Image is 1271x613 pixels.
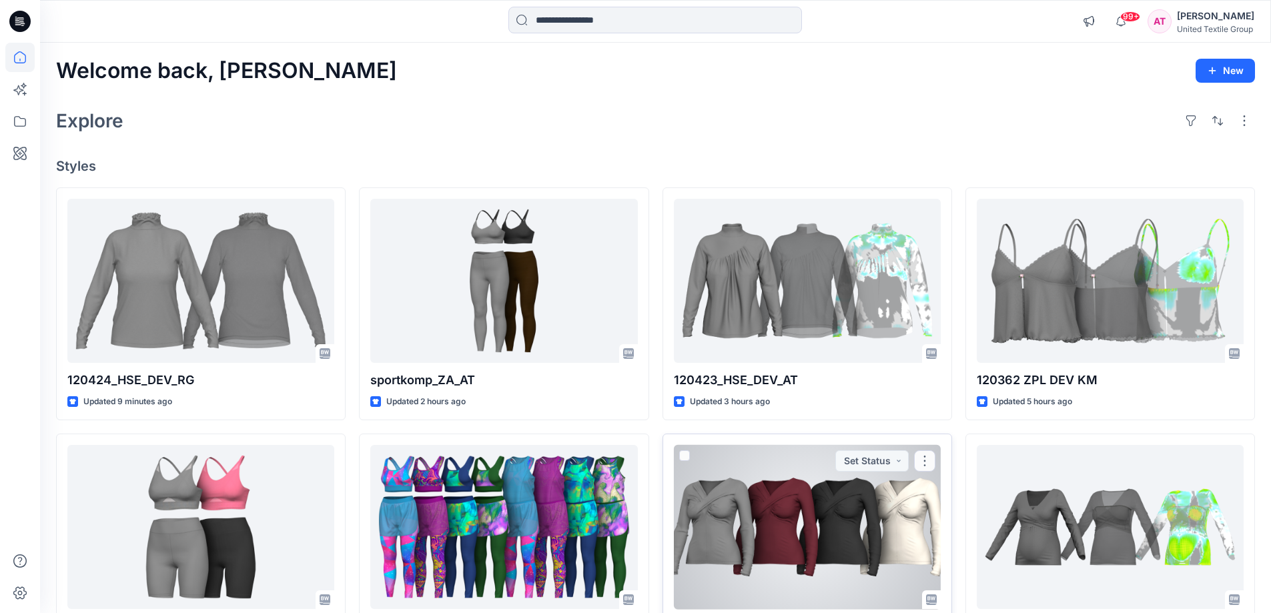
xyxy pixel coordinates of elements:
a: ZA sport wear KM [370,445,637,610]
p: 120424_HSE_DEV_RG [67,371,334,390]
a: 119169_ZPL_PROD_AT [674,445,941,610]
div: AT [1148,9,1172,33]
div: United Textile Group [1177,24,1254,34]
a: 120424_HSE_DEV_RG [67,199,334,364]
div: [PERSON_NAME] [1177,8,1254,24]
a: ZA_sport wear_RG [67,445,334,610]
a: sportkomp_ZA_AT [370,199,637,364]
p: Updated 3 hours ago [690,395,770,409]
a: 115024_ZPL_PROD_RG [977,445,1244,610]
h2: Explore [56,110,123,131]
p: Updated 2 hours ago [386,395,466,409]
h2: Welcome back, [PERSON_NAME] [56,59,397,83]
p: 120362 ZPL DEV KM [977,371,1244,390]
p: Updated 5 hours ago [993,395,1072,409]
a: 120423_HSE_DEV_AT [674,199,941,364]
a: 120362 ZPL DEV KM [977,199,1244,364]
p: sportkomp_ZA_AT [370,371,637,390]
p: Updated 9 minutes ago [83,395,172,409]
p: 120423_HSE_DEV_AT [674,371,941,390]
span: 99+ [1120,11,1140,22]
h4: Styles [56,158,1255,174]
button: New [1196,59,1255,83]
